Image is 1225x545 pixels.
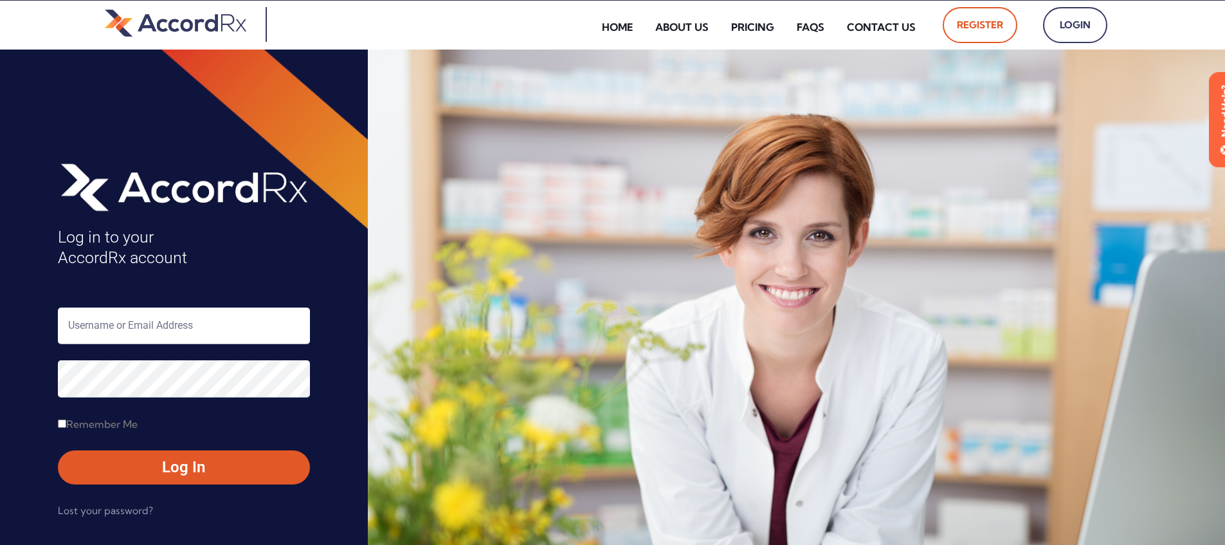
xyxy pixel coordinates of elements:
[957,15,1003,35] span: Register
[58,414,138,434] label: Remember Me
[592,12,642,42] a: Home
[1057,15,1093,35] span: Login
[646,12,718,42] a: About Us
[1043,7,1107,43] a: Login
[837,12,925,42] a: Contact Us
[105,7,246,39] img: default-logo
[71,457,297,477] span: Log In
[58,159,310,214] img: AccordRx_logo_header_white
[58,420,66,428] input: Remember Me
[58,450,310,484] button: Log In
[787,12,834,42] a: FAQs
[58,308,310,344] input: Username or Email Address
[58,227,310,269] h4: Log in to your AccordRx account
[943,7,1017,43] a: Register
[721,12,784,42] a: Pricing
[58,501,153,521] a: Lost your password?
